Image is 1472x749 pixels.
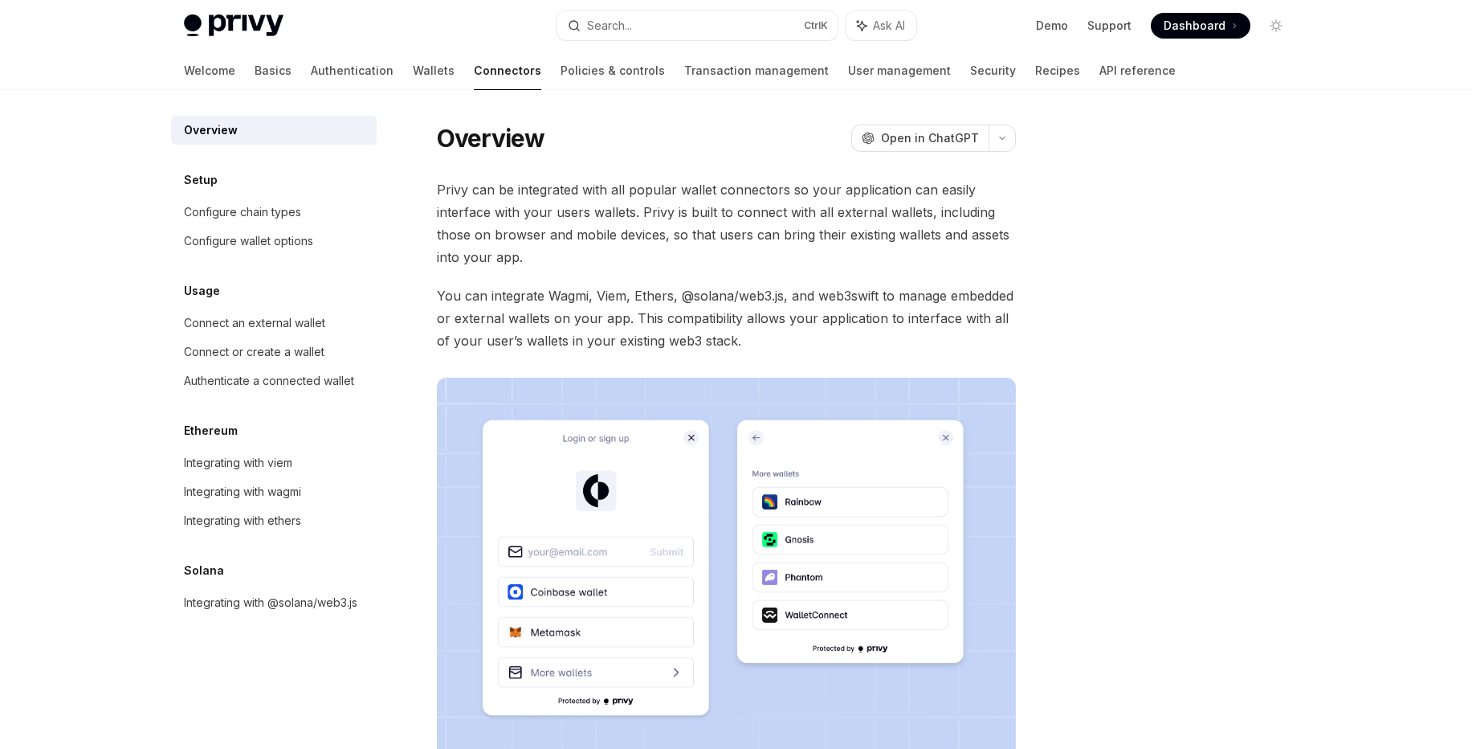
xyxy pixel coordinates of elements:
a: Integrating with viem [171,448,377,477]
a: API reference [1099,51,1176,90]
span: Ask AI [873,18,905,34]
div: Integrating with viem [184,453,292,473]
h5: Solana [184,561,224,580]
div: Search... [587,16,632,35]
div: Connect an external wallet [184,313,325,333]
div: Integrating with ethers [184,511,301,530]
a: Welcome [184,51,235,90]
h5: Ethereum [184,421,238,440]
a: Wallets [413,51,455,90]
span: Ctrl K [804,19,828,32]
a: Authenticate a connected wallet [171,366,377,395]
span: You can integrate Wagmi, Viem, Ethers, @solana/web3.js, and web3swift to manage embedded or exter... [437,284,1016,352]
a: Basics [255,51,292,90]
a: Integrating with @solana/web3.js [171,588,377,617]
span: Open in ChatGPT [881,130,979,146]
a: Connectors [474,51,541,90]
a: Policies & controls [561,51,665,90]
div: Connect or create a wallet [184,342,324,362]
h5: Setup [184,170,218,190]
a: Support [1087,18,1132,34]
a: Demo [1036,18,1068,34]
div: Configure wallet options [184,231,313,251]
a: User management [848,51,951,90]
img: light logo [184,14,283,37]
a: Recipes [1035,51,1080,90]
a: Transaction management [684,51,829,90]
div: Overview [184,121,238,140]
h1: Overview [437,124,545,153]
button: Ask AI [846,11,916,40]
div: Integrating with @solana/web3.js [184,593,357,612]
a: Configure wallet options [171,227,377,256]
h5: Usage [184,281,220,301]
div: Configure chain types [184,203,301,222]
a: Integrating with wagmi [171,477,377,506]
a: Integrating with ethers [171,506,377,535]
span: Dashboard [1164,18,1225,34]
div: Integrating with wagmi [184,482,301,501]
a: Overview [171,116,377,145]
div: Authenticate a connected wallet [184,371,354,391]
a: Security [970,51,1016,90]
span: Privy can be integrated with all popular wallet connectors so your application can easily interfa... [437,178,1016,268]
button: Toggle dark mode [1263,13,1289,39]
button: Open in ChatGPT [851,125,989,152]
button: Search...CtrlK [557,11,838,40]
a: Connect an external wallet [171,309,377,338]
a: Dashboard [1151,13,1250,39]
a: Connect or create a wallet [171,338,377,366]
a: Authentication [311,51,393,90]
a: Configure chain types [171,198,377,227]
